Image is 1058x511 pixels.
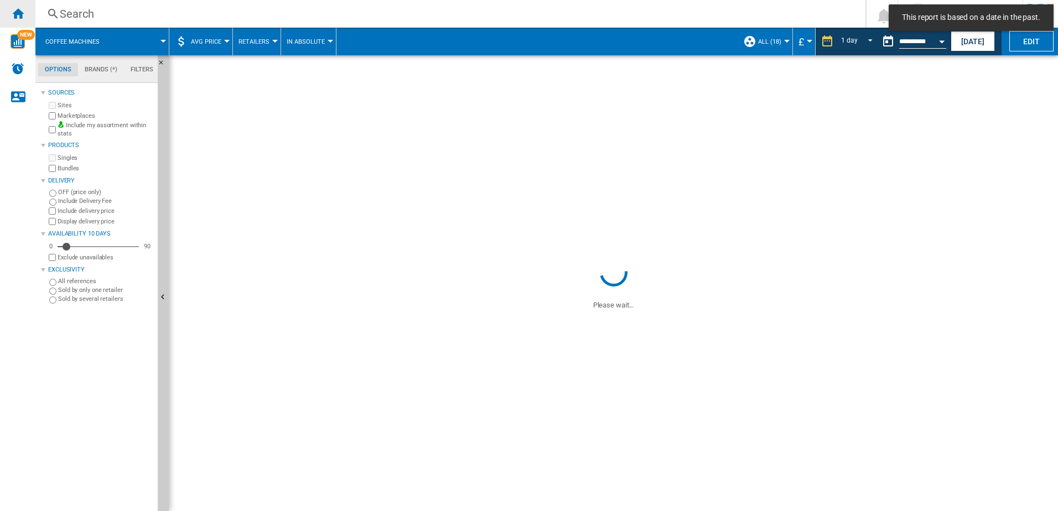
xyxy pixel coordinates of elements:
[58,286,153,294] label: Sold by only one retailer
[877,28,948,55] div: This report is based on a date in the past.
[58,241,139,252] md-slider: Availability
[49,279,56,286] input: All references
[58,121,153,138] label: Include my assortment within stats
[49,199,56,206] input: Include Delivery Fee
[287,38,325,45] span: In Absolute
[839,33,877,51] md-select: REPORTS.WIZARD.STEPS.REPORT.STEPS.REPORT_OPTIONS.PERIOD: 1 day
[49,254,56,261] input: Display delivery price
[49,154,56,161] input: Singles
[758,28,787,55] button: ALL (18)
[932,30,952,50] button: Open calendar
[238,38,269,45] span: Retailers
[141,242,153,251] div: 90
[899,12,1044,23] span: This report is based on a date in the past.
[38,63,78,76] md-tab-item: Options
[11,62,24,75] img: alerts-logo.svg
[49,102,56,109] input: Sites
[191,28,227,55] button: AVG Price
[1009,31,1054,51] button: Edit
[951,31,995,51] button: [DATE]
[45,38,100,45] span: Coffee machines
[49,123,56,137] input: Include my assortment within stats
[793,28,816,55] md-menu: Currency
[175,28,227,55] div: AVG Price
[48,141,153,150] div: Products
[58,112,153,120] label: Marketplaces
[45,28,111,55] button: Coffee machines
[60,6,837,22] div: Search
[49,296,56,304] input: Sold by several retailers
[49,218,56,225] input: Display delivery price
[191,38,221,45] span: AVG Price
[58,188,153,196] label: OFF (price only)
[48,230,153,238] div: Availability 10 Days
[58,154,153,162] label: Singles
[58,164,153,173] label: Bundles
[58,197,153,205] label: Include Delivery Fee
[58,207,153,215] label: Include delivery price
[17,30,35,40] span: NEW
[46,242,55,251] div: 0
[798,28,810,55] button: £
[41,28,163,55] div: Coffee machines
[743,28,787,55] div: ALL (18)
[798,36,804,48] span: £
[58,121,64,128] img: mysite-bg-18x18.png
[11,34,25,49] img: wise-card.svg
[158,55,171,75] button: Hide
[48,176,153,185] div: Delivery
[58,217,153,226] label: Display delivery price
[48,88,153,97] div: Sources
[49,112,56,119] input: Marketplaces
[58,101,153,109] label: Sites
[758,38,781,45] span: ALL (18)
[49,288,56,295] input: Sold by only one retailer
[78,63,124,76] md-tab-item: Brands (*)
[48,265,153,274] div: Exclusivity
[841,36,858,44] div: 1 day
[238,28,275,55] button: Retailers
[58,253,153,262] label: Exclude unavailables
[58,277,153,285] label: All references
[593,301,634,309] ng-transclude: Please wait...
[49,207,56,215] input: Include delivery price
[49,165,56,172] input: Bundles
[877,30,899,53] button: md-calendar
[287,28,330,55] button: In Absolute
[58,295,153,303] label: Sold by several retailers
[124,63,160,76] md-tab-item: Filters
[49,190,56,197] input: OFF (price only)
